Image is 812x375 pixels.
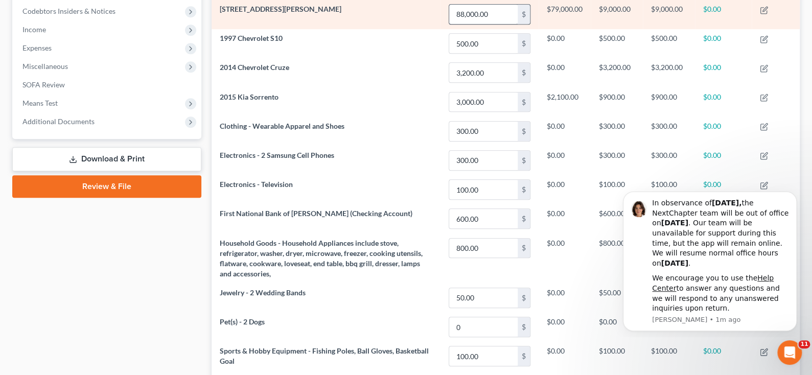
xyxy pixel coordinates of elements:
input: 0.00 [449,209,518,228]
td: $0.00 [695,116,752,146]
span: [STREET_ADDRESS][PERSON_NAME] [220,5,341,13]
button: Help [136,281,204,322]
button: Search for help [15,169,190,189]
td: $0.00 [539,233,591,283]
td: $3,200.00 [643,58,695,87]
td: $50.00 [591,283,643,312]
td: $0.00 [591,312,643,341]
img: Profile image for James [129,16,149,37]
div: Send us a message [21,129,171,139]
span: Messages [85,307,120,314]
input: 0.00 [449,346,518,366]
td: $100.00 [643,175,695,204]
span: Jewelry - 2 Wedding Bands [220,288,306,297]
td: $0.00 [539,116,591,146]
input: 0.00 [449,317,518,337]
td: $0.00 [695,175,752,204]
input: 0.00 [449,92,518,112]
div: Send us a messageWe typically reply in a few hours [10,120,194,159]
td: $800.00 [591,233,643,283]
div: $ [518,239,530,258]
td: $300.00 [591,116,643,146]
div: $ [518,346,530,366]
div: We typically reply in a few hours [21,139,171,150]
td: $900.00 [591,87,643,116]
span: Additional Documents [22,117,95,126]
td: $100.00 [643,342,695,371]
img: Profile image for Lindsey [148,16,169,37]
div: Statement of Financial Affairs - Payments Made in the Last 90 days [21,197,171,219]
span: Sports & Hobby Equipment - Fishing Poles, Ball Gloves, Basketball Goal [220,346,429,365]
p: Hi there! [20,73,184,90]
div: Close [176,16,194,35]
td: $0.00 [539,29,591,58]
a: SOFA Review [14,76,201,94]
div: Adding Income [21,246,171,256]
input: 0.00 [449,122,518,141]
p: How can we help? [20,90,184,107]
input: 0.00 [449,151,518,170]
div: Attorney's Disclosure of Compensation [21,227,171,238]
td: $0.00 [539,58,591,87]
td: $0.00 [695,146,752,175]
td: $500.00 [591,29,643,58]
td: $0.00 [539,342,591,371]
td: $500.00 [643,29,695,58]
span: Miscellaneous [22,62,68,71]
div: $ [518,122,530,141]
td: $900.00 [643,87,695,116]
input: 0.00 [449,63,518,82]
td: $300.00 [643,116,695,146]
input: 0.00 [449,288,518,308]
div: Attorney's Disclosure of Compensation [15,223,190,242]
a: Download & Print [12,147,201,171]
div: $ [518,63,530,82]
span: Search for help [21,174,83,184]
input: 0.00 [449,34,518,53]
td: $0.00 [695,342,752,371]
td: $100.00 [591,342,643,371]
div: Statement of Financial Affairs - Payments Made in the Last 90 days [15,193,190,223]
span: 2014 Chevrolet Cruze [220,63,289,72]
td: $0.00 [539,175,591,204]
div: $ [518,317,530,337]
button: Messages [68,281,136,322]
td: $300.00 [591,146,643,175]
span: Electronics - 2 Samsung Cell Phones [220,151,334,159]
img: logo [20,22,89,33]
a: Review & File [12,175,201,198]
div: $ [518,5,530,24]
input: 0.00 [449,5,518,24]
span: 11 [798,340,810,348]
span: 1997 Chevrolet S10 [220,34,283,42]
div: Amendments [15,261,190,279]
span: Electronics - Television [220,180,293,189]
span: SOFA Review [22,80,65,89]
td: $0.00 [539,146,591,175]
span: Home [22,307,45,314]
span: Help [162,307,178,314]
span: Clothing - Wearable Apparel and Shoes [220,122,344,130]
span: Income [22,25,46,34]
td: $0.00 [539,312,591,341]
td: $0.00 [695,87,752,116]
div: Amendments [21,265,171,275]
input: 0.00 [449,239,518,258]
div: $ [518,92,530,112]
td: $3,200.00 [591,58,643,87]
span: Means Test [22,99,58,107]
div: $ [518,180,530,199]
span: Codebtors Insiders & Notices [22,7,115,15]
iframe: Intercom notifications message [608,183,812,337]
div: $ [518,209,530,228]
div: $ [518,34,530,53]
td: $0.00 [695,29,752,58]
td: $0.00 [695,58,752,87]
